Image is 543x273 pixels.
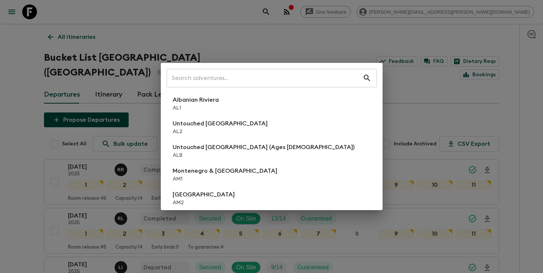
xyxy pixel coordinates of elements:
p: Untouched [GEOGRAPHIC_DATA] [173,119,268,128]
p: ALB [173,152,354,159]
p: AL2 [173,128,268,135]
p: [GEOGRAPHIC_DATA] [173,190,235,199]
p: Untouched [GEOGRAPHIC_DATA] (Ages [DEMOGRAPHIC_DATA]) [173,143,354,152]
p: Albanian Riviera [173,95,219,104]
p: AL1 [173,104,219,112]
p: Montenegro & [GEOGRAPHIC_DATA] [173,166,277,175]
p: AM2 [173,199,235,206]
input: Search adventures... [167,68,363,88]
p: AM1 [173,175,277,183]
